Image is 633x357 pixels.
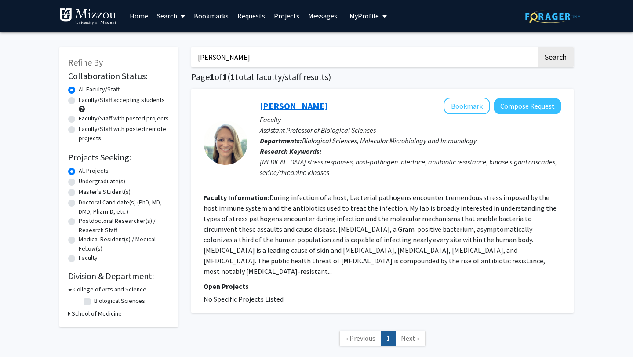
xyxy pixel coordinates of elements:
[269,0,304,31] a: Projects
[525,10,580,23] img: ForagerOne Logo
[304,0,342,31] a: Messages
[153,0,189,31] a: Search
[210,71,215,82] span: 1
[79,235,169,253] label: Medical Resident(s) / Medical Fellow(s)
[79,114,169,123] label: Faculty/Staff with posted projects
[79,85,120,94] label: All Faculty/Staff
[204,281,561,291] p: Open Projects
[7,317,37,350] iframe: Chat
[260,157,561,178] div: [MEDICAL_DATA] stress responses, host-pathogen interface, antibiotic resistance, kinase signal ca...
[260,136,302,145] b: Departments:
[349,11,379,20] span: My Profile
[230,71,235,82] span: 1
[72,309,122,318] h3: School of Medicine
[59,8,116,25] img: University of Missouri Logo
[260,100,327,111] a: [PERSON_NAME]
[204,193,557,276] fg-read-more: During infection of a host, bacterial pathogens encounter tremendous stress imposed by the host i...
[68,57,103,68] span: Refine By
[233,0,269,31] a: Requests
[260,147,322,156] b: Research Keywords:
[79,95,165,105] label: Faculty/Staff accepting students
[189,0,233,31] a: Bookmarks
[79,216,169,235] label: Postdoctoral Researcher(s) / Research Staff
[260,125,561,135] p: Assistant Professor of Biological Sciences
[302,136,477,145] span: Biological Sciences, Molecular Microbiology and Immunology
[79,198,169,216] label: Doctoral Candidate(s) (PhD, MD, DMD, PharmD, etc.)
[79,187,131,197] label: Master's Student(s)
[191,47,536,67] input: Search Keywords
[68,271,169,281] h2: Division & Department:
[381,331,396,346] a: 1
[401,334,420,342] span: Next »
[68,71,169,81] h2: Collaboration Status:
[125,0,153,31] a: Home
[345,334,375,342] span: « Previous
[73,285,146,294] h3: College of Arts and Science
[222,71,227,82] span: 1
[68,152,169,163] h2: Projects Seeking:
[79,166,109,175] label: All Projects
[538,47,574,67] button: Search
[204,295,284,303] span: No Specific Projects Listed
[94,296,145,306] label: Biological Sciences
[204,193,269,202] b: Faculty Information:
[79,124,169,143] label: Faculty/Staff with posted remote projects
[79,253,98,262] label: Faculty
[494,98,561,114] button: Compose Request to Caroline Grunenwald
[444,98,490,114] button: Add Caroline Grunenwald to Bookmarks
[191,72,574,82] h1: Page of ( total faculty/staff results)
[79,177,125,186] label: Undergraduate(s)
[260,114,561,125] p: Faculty
[339,331,381,346] a: Previous Page
[395,331,426,346] a: Next Page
